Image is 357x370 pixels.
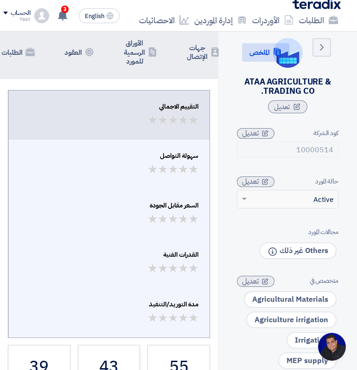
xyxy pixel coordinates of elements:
[20,102,198,111] div: التقييم الاجمالي
[242,276,259,287] span: تعديل
[158,260,168,277] span: ★
[242,128,259,139] span: تعديل
[249,48,270,58] h5: الملخص
[187,44,208,62] h5: جهات الإتصال
[64,48,82,58] h5: العقود
[274,102,290,112] span: تعديل
[11,9,31,17] div: الحساب
[237,276,338,286] div: متخصص في
[287,332,337,349] span: Irrigation
[9,189,210,239] button: السعر مقابل الجودة ★★ ★★ ★★ ★★ ★★
[237,77,338,96] div: ATAA AGRICULTURE & TRADING CO.
[259,242,337,260] span: Others غير ذلك
[278,352,337,369] span: MEP supply
[158,309,168,327] span: ★
[34,8,49,23] img: profile_test.png
[188,210,198,228] span: ★
[188,309,198,327] span: ★
[178,111,188,129] span: ★
[318,333,346,361] div: Open chat
[9,140,210,189] button: سهولة التواصل ★★ ★★ ★★ ★★ ★★
[249,9,296,31] a: الأوردرات
[9,288,210,338] button: مدة التوريد/التنفيذ ★★ ★★ ★★ ★★ ★★
[61,6,69,13] span: 3
[158,210,168,228] span: ★
[237,227,338,237] div: مجالات المورد
[178,260,188,277] span: ★
[147,260,158,277] span: ★
[246,312,337,328] span: Agriculture irrigation
[9,91,210,140] button: التقييم الاجمالي ★★ ★★ ★★ ★★ ★★
[20,201,198,210] div: السعر مقابل الجودة
[79,8,120,23] button: English
[136,9,191,31] a: الاحصائيات
[158,161,168,178] span: ★
[168,111,178,129] span: ★
[242,176,259,187] span: تعديل
[1,48,23,58] h5: الطلبات
[124,39,145,66] h5: الأوراق الرسمية للمورد
[178,161,188,178] span: ★
[147,309,158,327] span: ★
[9,239,210,288] button: القدرات الفنية ★★ ★★ ★★ ★★ ★★
[237,176,338,186] div: حالة المورد
[20,299,198,309] div: مدة التوريد/التنفيذ
[237,142,338,158] input: أدخل كود الشركه...
[188,260,198,277] span: ★
[168,309,178,327] span: ★
[178,210,188,228] span: ★
[20,250,198,260] div: القدرات الفنية
[168,260,178,277] span: ★
[85,13,104,19] span: English
[168,161,178,178] span: ★
[237,128,338,138] div: كود الشركة
[20,151,198,161] div: سهولة التواصل
[3,17,31,22] div: Yasir
[168,210,178,228] span: ★
[296,9,341,31] a: الطلبات
[147,161,158,178] span: ★
[158,111,168,129] span: ★
[188,161,198,178] span: ★
[178,309,188,327] span: ★
[147,111,158,129] span: ★
[191,9,249,31] a: إدارة الموردين
[313,195,333,205] span: Active
[147,210,158,228] span: ★
[188,111,198,129] span: ★
[244,291,337,308] span: Agricultural Materials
